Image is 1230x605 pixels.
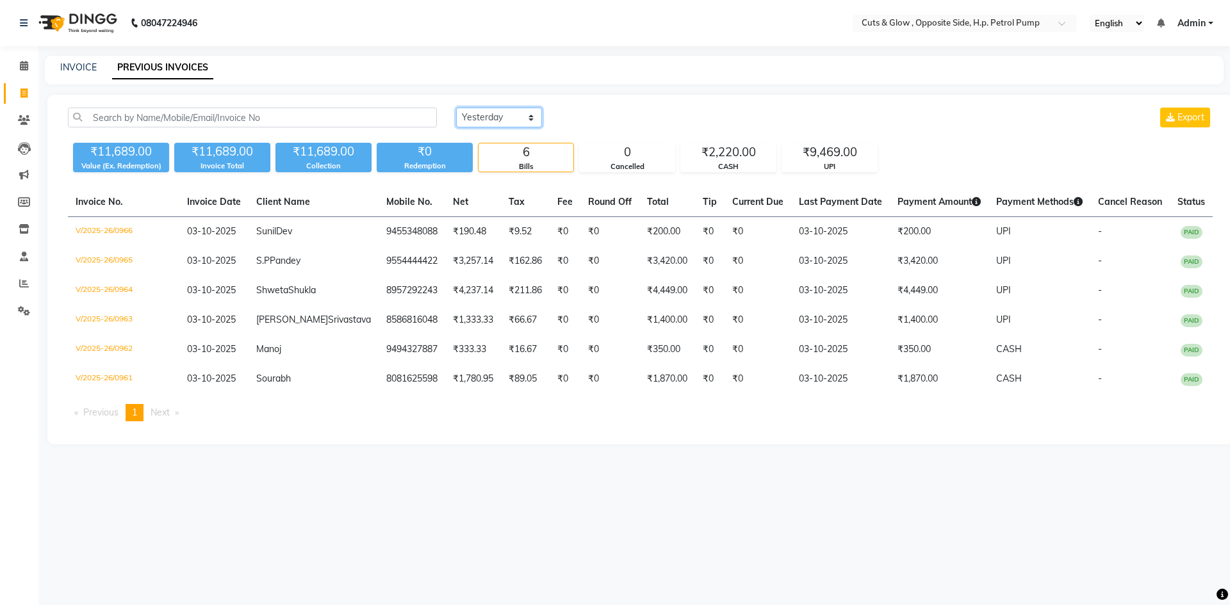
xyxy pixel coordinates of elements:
span: PAID [1181,255,1202,268]
span: Admin [1177,17,1206,30]
div: ₹2,220.00 [681,143,776,161]
td: V/2025-26/0964 [68,276,179,305]
td: ₹1,400.00 [639,305,695,335]
td: ₹1,870.00 [639,364,695,394]
div: ₹11,689.00 [73,143,169,161]
td: ₹0 [550,276,580,305]
td: ₹1,333.33 [445,305,501,335]
span: Cancel Reason [1098,196,1162,207]
span: 03-10-2025 [187,314,236,325]
td: ₹211.86 [501,276,550,305]
td: ₹0 [695,335,725,364]
span: PAID [1181,226,1202,239]
div: Redemption [377,161,473,172]
td: ₹89.05 [501,364,550,394]
span: PAID [1181,373,1202,386]
span: Pandey [270,255,300,266]
div: ₹9,469.00 [782,143,877,161]
td: ₹4,449.00 [890,276,988,305]
span: Total [647,196,669,207]
td: V/2025-26/0962 [68,335,179,364]
span: Dev [276,225,292,237]
td: 8081625598 [379,364,445,394]
div: Collection [275,161,372,172]
td: ₹0 [725,217,791,247]
span: S.P [256,255,270,266]
td: 8957292243 [379,276,445,305]
span: Invoice Date [187,196,241,207]
td: ₹0 [580,305,639,335]
span: PAID [1181,285,1202,298]
td: ₹0 [550,246,580,276]
span: - [1098,314,1102,325]
span: UPI [996,284,1011,296]
td: 03-10-2025 [791,246,890,276]
div: ₹11,689.00 [275,143,372,161]
span: Previous [83,407,119,418]
div: ₹11,689.00 [174,143,270,161]
td: ₹1,870.00 [890,364,988,394]
span: Shukla [288,284,316,296]
span: Tip [703,196,717,207]
td: V/2025-26/0961 [68,364,179,394]
span: Client Name [256,196,310,207]
td: ₹333.33 [445,335,501,364]
td: ₹350.00 [639,335,695,364]
span: - [1098,284,1102,296]
span: 03-10-2025 [187,225,236,237]
span: PAID [1181,344,1202,357]
td: ₹0 [725,305,791,335]
td: ₹0 [695,246,725,276]
span: Shweta [256,284,288,296]
td: ₹1,780.95 [445,364,501,394]
td: ₹1,400.00 [890,305,988,335]
div: Bills [479,161,573,172]
span: Payment Amount [898,196,981,207]
td: ₹0 [695,305,725,335]
span: Current Due [732,196,783,207]
div: CASH [681,161,776,172]
td: ₹190.48 [445,217,501,247]
span: Fee [557,196,573,207]
span: Next [151,407,170,418]
span: UPI [996,225,1011,237]
span: 03-10-2025 [187,284,236,296]
td: 03-10-2025 [791,217,890,247]
td: ₹3,257.14 [445,246,501,276]
span: Invoice No. [76,196,123,207]
td: ₹4,449.00 [639,276,695,305]
span: - [1098,373,1102,384]
td: 03-10-2025 [791,364,890,394]
td: ₹0 [725,335,791,364]
span: PAID [1181,314,1202,327]
span: CASH [996,373,1022,384]
td: ₹350.00 [890,335,988,364]
div: 0 [580,143,675,161]
span: - [1098,255,1102,266]
span: Status [1177,196,1205,207]
td: ₹0 [725,276,791,305]
div: Cancelled [580,161,675,172]
span: 1 [132,407,137,418]
input: Search by Name/Mobile/Email/Invoice No [68,108,437,127]
span: Sourabh [256,373,291,384]
td: ₹0 [550,364,580,394]
td: 9554444422 [379,246,445,276]
span: 03-10-2025 [187,255,236,266]
td: ₹4,237.14 [445,276,501,305]
td: ₹16.67 [501,335,550,364]
div: Value (Ex. Redemption) [73,161,169,172]
a: PREVIOUS INVOICES [112,56,213,79]
span: Tax [509,196,525,207]
td: 03-10-2025 [791,276,890,305]
td: ₹0 [580,364,639,394]
span: 03-10-2025 [187,373,236,384]
span: CASH [996,343,1022,355]
span: [PERSON_NAME] [256,314,328,325]
td: ₹0 [580,335,639,364]
td: ₹0 [725,364,791,394]
td: ₹0 [695,364,725,394]
img: logo [33,5,120,41]
span: Manoj [256,343,281,355]
span: 03-10-2025 [187,343,236,355]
